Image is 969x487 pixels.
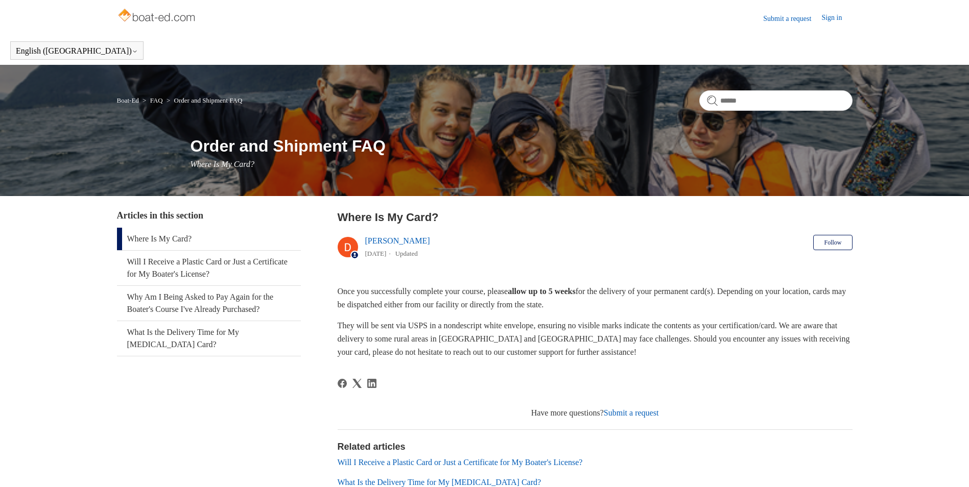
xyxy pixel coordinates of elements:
[140,96,164,104] li: FAQ
[699,90,853,111] input: Search
[191,160,254,168] span: Where Is My Card?
[395,250,418,257] li: Updated
[365,236,430,245] a: [PERSON_NAME]
[365,250,387,257] time: 04/15/2024, 17:31
[821,12,852,25] a: Sign in
[508,287,575,296] strong: allow up to 5 weeks
[164,96,242,104] li: Order and Shipment FAQ
[338,379,347,388] a: Facebook
[367,379,376,388] svg: Share this page on LinkedIn
[338,458,583,467] a: Will I Receive a Plastic Card or Just a Certificate for My Boater's License?
[338,379,347,388] svg: Share this page on Facebook
[813,235,852,250] button: Follow Article
[117,6,198,27] img: Boat-Ed Help Center home page
[117,321,301,356] a: What Is the Delivery Time for My [MEDICAL_DATA] Card?
[16,46,138,56] button: English ([GEOGRAPHIC_DATA])
[338,209,853,226] h2: Where Is My Card?
[174,96,243,104] a: Order and Shipment FAQ
[935,453,961,479] div: Live chat
[338,319,853,358] p: They will be sent via USPS in a nondescript white envelope, ensuring no visible marks indicate th...
[338,285,853,311] p: Once you successfully complete your course, please for the delivery of your permanent card(s). De...
[338,440,853,454] h2: Related articles
[352,379,362,388] a: X Corp
[150,96,163,104] a: FAQ
[117,251,301,285] a: Will I Receive a Plastic Card or Just a Certificate for My Boater's License?
[117,210,203,221] span: Articles in this section
[117,96,139,104] a: Boat-Ed
[338,478,541,486] a: What Is the Delivery Time for My [MEDICAL_DATA] Card?
[117,228,301,250] a: Where Is My Card?
[191,134,853,158] h1: Order and Shipment FAQ
[117,96,141,104] li: Boat-Ed
[763,13,821,24] a: Submit a request
[367,379,376,388] a: LinkedIn
[117,286,301,321] a: Why Am I Being Asked to Pay Again for the Boater's Course I've Already Purchased?
[338,407,853,419] div: Have more questions?
[352,379,362,388] svg: Share this page on X Corp
[604,408,659,417] a: Submit a request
